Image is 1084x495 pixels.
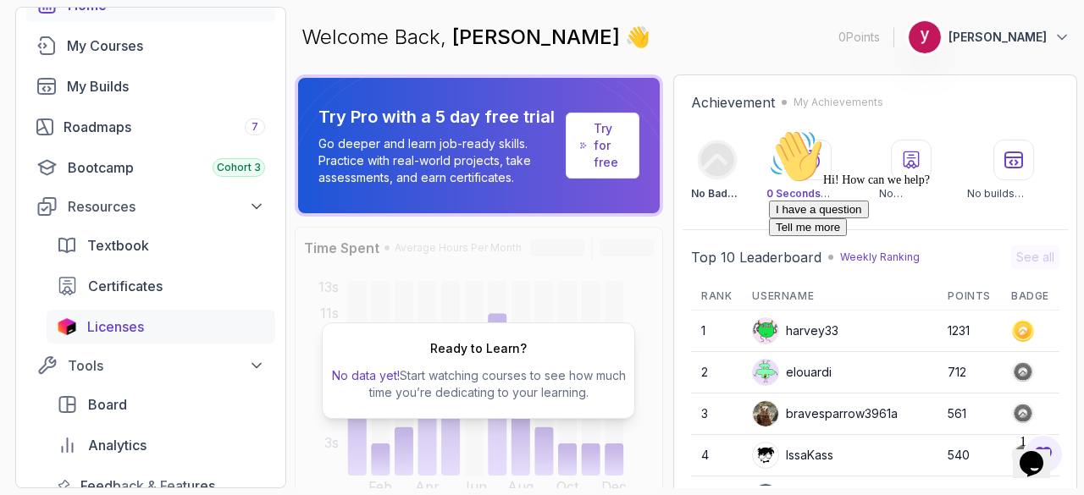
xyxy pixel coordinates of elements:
h2: Top 10 Leaderboard [691,247,821,267]
span: Board [88,394,127,415]
td: 4 [691,435,742,476]
span: No data yet! [332,368,400,382]
div: Resources [68,196,265,217]
span: Cohort 3 [217,161,261,174]
a: Try for free [594,120,625,171]
td: 540 [937,435,1001,476]
div: elouardi [752,359,832,386]
a: textbook [47,228,275,262]
span: 7 [252,120,258,134]
button: I have a question [7,78,107,96]
p: No Badge :( [691,187,743,201]
a: builds [26,69,275,103]
img: jetbrains icon [57,318,77,335]
span: [PERSON_NAME] [452,25,625,49]
a: Try for free [566,113,639,179]
p: Go deeper and learn job-ready skills. Practice with real-world projects, take assessments, and ea... [318,135,559,186]
p: Try Pro with a 5 day free trial [318,105,559,129]
span: Textbook [87,235,149,256]
p: My Achievements [794,96,883,109]
div: IssaKass [752,442,833,469]
a: courses [26,29,275,63]
td: 2 [691,352,742,393]
img: :wave: [7,7,61,61]
span: Hi! How can we help? [7,51,168,63]
span: Licenses [87,316,144,337]
th: Rank [691,283,742,311]
div: My Courses [67,36,265,56]
img: default monster avatar [753,360,778,385]
h2: Ready to Learn? [430,340,527,357]
button: user profile image[PERSON_NAME] [908,20,1070,54]
iframe: chat widget [1013,427,1067,478]
a: licenses [47,310,275,344]
button: Tell me more [7,96,85,113]
img: user profile image [909,21,941,53]
button: Tools [26,350,275,381]
img: default monster avatar [753,318,778,344]
p: 0 Points [838,29,880,46]
th: Username [742,283,937,311]
div: My Builds [67,76,265,96]
td: 1 [691,311,742,352]
p: Start watching courses to see how much time you’re dedicating to your learning. [329,367,628,401]
p: Welcome Back, [301,24,650,51]
a: bootcamp [26,151,275,184]
span: Certificates [88,276,163,296]
h2: Achievement [691,92,775,113]
a: roadmaps [26,110,275,144]
div: harvey33 [752,317,838,344]
p: [PERSON_NAME] [948,29,1047,46]
td: 3 [691,393,742,435]
div: 👋Hi! How can we help?I have a questionTell me more [7,7,312,113]
a: board [47,388,275,421]
img: user profile image [753,443,778,468]
button: Resources [26,191,275,222]
img: user profile image [753,401,778,426]
a: analytics [47,428,275,462]
iframe: chat widget [762,123,1067,419]
div: bravesparrow3961a [752,400,898,427]
span: 👋 [624,23,651,51]
a: certificates [47,269,275,303]
div: Tools [68,355,265,376]
span: Analytics [88,435,147,455]
div: Roadmaps [64,117,265,137]
div: Bootcamp [68,157,265,178]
